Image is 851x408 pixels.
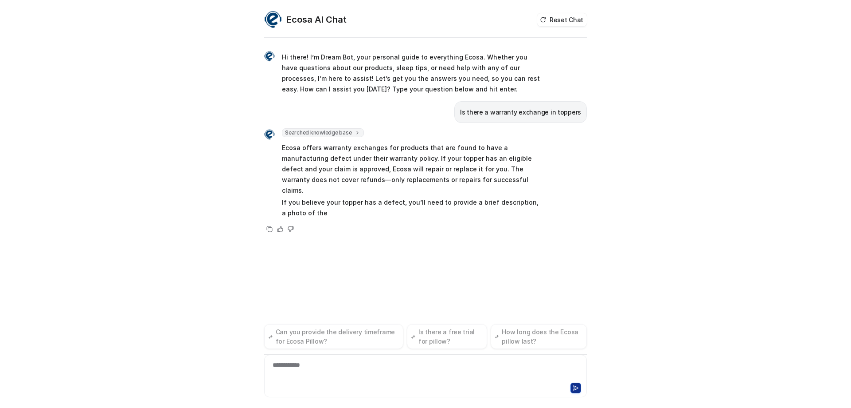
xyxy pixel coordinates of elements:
button: How long does the Ecosa pillow last? [491,324,587,349]
button: Is there a free trial for pillow? [407,324,487,349]
p: If you believe your topper has a defect, you’ll need to provide a brief description, a photo of the [282,197,541,218]
img: Widget [264,129,275,140]
h2: Ecosa AI Chat [286,13,347,26]
p: Is there a warranty exchange in toppers [460,107,581,118]
p: Hi there! I’m Dream Bot, your personal guide to everything Ecosa. Whether you have questions abou... [282,52,541,95]
img: Widget [264,11,282,28]
p: Ecosa offers warranty exchanges for products that are found to have a manufacturing defect under ... [282,143,541,196]
button: Reset Chat [537,13,587,26]
button: Can you provide the delivery timeframe for Ecosa Pillow? [264,324,403,349]
span: Searched knowledge base [282,128,364,137]
img: Widget [264,51,275,62]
